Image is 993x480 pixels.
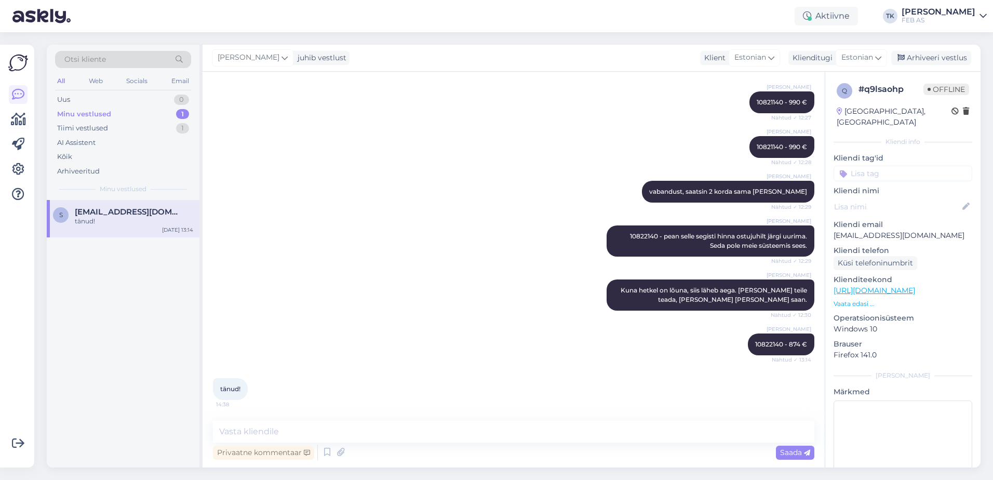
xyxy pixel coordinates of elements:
[630,232,809,249] span: 10822140 - pean selle segisti hinna ostujuhilt järgi uurima. Seda pole meie süsteemis sees.
[176,109,189,119] div: 1
[780,448,810,457] span: Saada
[834,153,972,164] p: Kliendi tag'id
[767,325,811,333] span: [PERSON_NAME]
[837,106,951,128] div: [GEOGRAPHIC_DATA], [GEOGRAPHIC_DATA]
[767,83,811,91] span: [PERSON_NAME]
[767,217,811,225] span: [PERSON_NAME]
[767,172,811,180] span: [PERSON_NAME]
[771,311,811,319] span: Nähtud ✓ 12:30
[771,203,811,211] span: Nähtud ✓ 12:29
[834,324,972,335] p: Windows 10
[834,299,972,309] p: Vaata edasi ...
[87,74,105,88] div: Web
[834,371,972,380] div: [PERSON_NAME]
[834,350,972,361] p: Firefox 141.0
[834,339,972,350] p: Brauser
[755,340,807,348] span: 10822140 - 874 €
[902,8,975,16] div: [PERSON_NAME]
[218,52,279,63] span: [PERSON_NAME]
[700,52,726,63] div: Klient
[858,83,923,96] div: # q9lsaohp
[834,313,972,324] p: Operatsioonisüsteem
[649,188,807,195] span: vabandust, saatsin 2 korda sama [PERSON_NAME]
[57,152,72,162] div: Kõik
[174,95,189,105] div: 0
[59,211,63,219] span: s
[834,230,972,241] p: [EMAIL_ADDRESS][DOMAIN_NAME]
[57,166,100,177] div: Arhiveeritud
[834,274,972,285] p: Klienditeekond
[216,401,255,408] span: 14:38
[767,128,811,136] span: [PERSON_NAME]
[834,201,960,212] input: Lisa nimi
[795,7,858,25] div: Aktiivne
[57,95,70,105] div: Uus
[220,385,240,393] span: tänud!
[757,98,807,106] span: 10821140 - 990 €
[834,286,915,295] a: [URL][DOMAIN_NAME]
[100,184,146,194] span: Minu vestlused
[788,52,833,63] div: Klienditugi
[162,226,193,234] div: [DATE] 13:14
[834,256,917,270] div: Küsi telefoninumbrit
[841,52,873,63] span: Estonian
[57,138,96,148] div: AI Assistent
[834,245,972,256] p: Kliendi telefon
[883,9,897,23] div: TK
[621,286,809,303] span: Kuna hetkel on lõuna, siis läheb aega. [PERSON_NAME] teile teada, [PERSON_NAME] [PERSON_NAME] saan.
[834,386,972,397] p: Märkmed
[771,114,811,122] span: Nähtud ✓ 12:27
[75,217,193,226] div: tänud!
[771,257,811,265] span: Nähtud ✓ 12:29
[842,87,847,95] span: q
[734,52,766,63] span: Estonian
[75,207,183,217] span: siim@elamus.ee
[834,219,972,230] p: Kliendi email
[923,84,969,95] span: Offline
[902,8,987,24] a: [PERSON_NAME]FEB AS
[57,109,111,119] div: Minu vestlused
[57,123,108,134] div: Tiimi vestlused
[55,74,67,88] div: All
[834,137,972,146] div: Kliendi info
[169,74,191,88] div: Email
[176,123,189,134] div: 1
[771,158,811,166] span: Nähtud ✓ 12:28
[834,185,972,196] p: Kliendi nimi
[891,51,971,65] div: Arhiveeri vestlus
[124,74,150,88] div: Socials
[767,271,811,279] span: [PERSON_NAME]
[757,143,807,151] span: 10821140 - 990 €
[213,446,314,460] div: Privaatne kommentaar
[8,53,28,73] img: Askly Logo
[772,356,811,364] span: Nähtud ✓ 13:14
[293,52,346,63] div: juhib vestlust
[902,16,975,24] div: FEB AS
[64,54,106,65] span: Otsi kliente
[834,166,972,181] input: Lisa tag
